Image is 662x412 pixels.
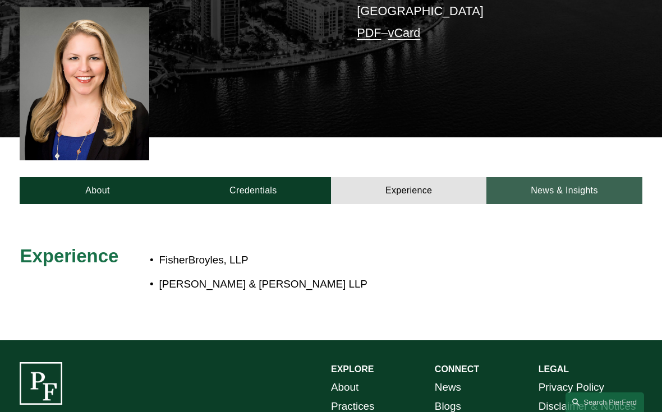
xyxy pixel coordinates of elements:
strong: LEGAL [539,364,569,374]
a: Privacy Policy [539,378,604,397]
a: About [20,177,175,204]
p: [PERSON_NAME] & [PERSON_NAME] LLP [159,275,564,294]
a: vCard [388,26,421,40]
a: Credentials [176,177,331,204]
span: Experience [20,246,118,266]
p: FisherBroyles, LLP [159,251,564,270]
a: Experience [331,177,486,204]
a: Search this site [566,392,644,412]
a: News [435,378,461,397]
a: News & Insights [486,177,642,204]
strong: EXPLORE [331,364,374,374]
a: PDF [357,26,381,40]
strong: CONNECT [435,364,479,374]
a: About [331,378,358,397]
